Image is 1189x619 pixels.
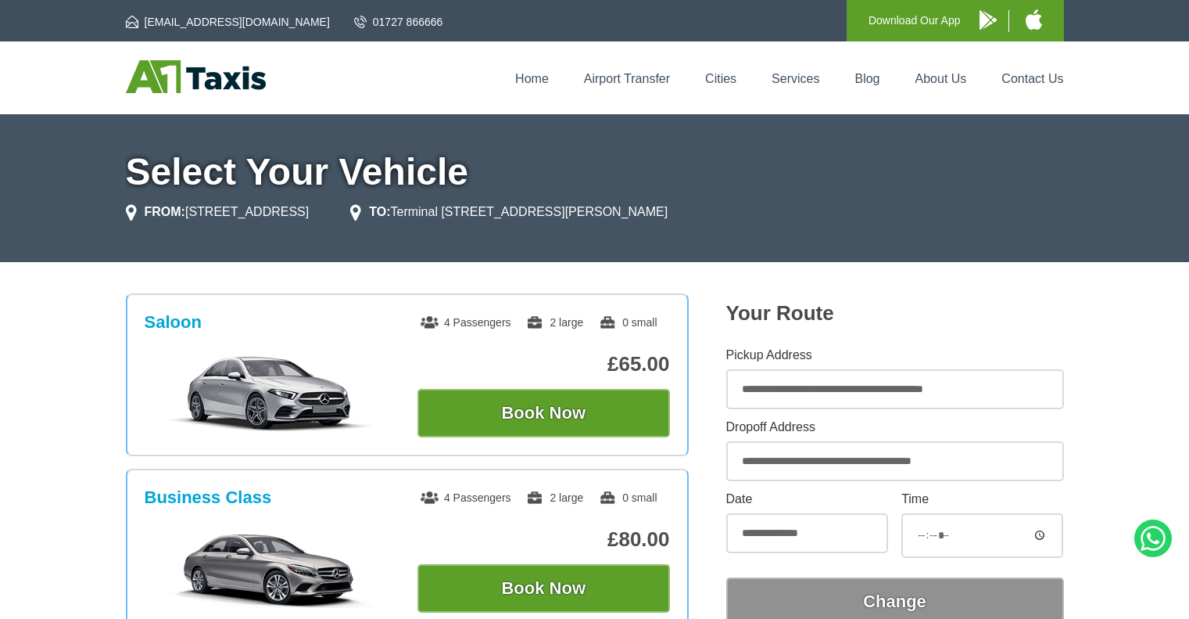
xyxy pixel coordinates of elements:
[126,203,310,221] li: [STREET_ADDRESS]
[354,14,443,30] a: 01727 866666
[901,493,1063,506] label: Time
[515,72,549,85] a: Home
[526,491,583,504] span: 2 large
[1026,9,1042,30] img: A1 Taxis iPhone App
[126,60,266,93] img: A1 Taxis St Albans LTD
[421,316,511,329] span: 4 Passengers
[868,11,961,31] p: Download Our App
[145,205,185,218] strong: FROM:
[726,493,888,506] label: Date
[526,316,583,329] span: 2 large
[126,153,1064,191] h1: Select Your Vehicle
[417,527,670,552] p: £80.00
[145,488,272,508] h3: Business Class
[126,14,330,30] a: [EMAIL_ADDRESS][DOMAIN_NAME]
[152,354,388,433] img: Saloon
[421,491,511,504] span: 4 Passengers
[350,203,668,221] li: Terminal [STREET_ADDRESS][PERSON_NAME]
[854,72,879,85] a: Blog
[145,312,202,333] h3: Saloon
[705,72,736,85] a: Cities
[726,301,1064,326] h2: Your Route
[1001,72,1063,85] a: Contact Us
[772,72,819,85] a: Services
[417,352,670,376] p: £65.00
[599,491,657,504] span: 0 small
[584,72,670,85] a: Airport Transfer
[369,205,390,218] strong: TO:
[979,10,997,30] img: A1 Taxis Android App
[726,349,1064,362] label: Pickup Address
[417,564,670,613] button: Book Now
[915,72,967,85] a: About Us
[152,530,388,608] img: Business Class
[599,316,657,329] span: 0 small
[417,389,670,437] button: Book Now
[726,421,1064,434] label: Dropoff Address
